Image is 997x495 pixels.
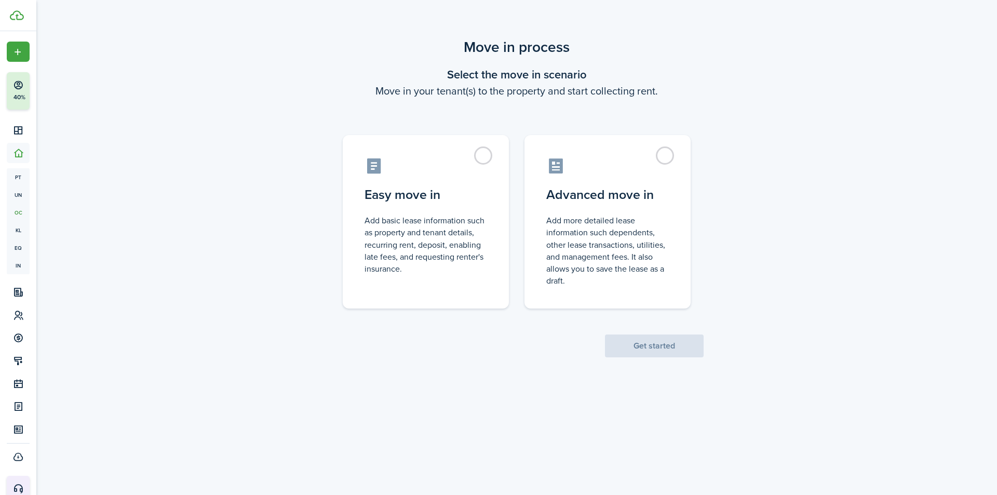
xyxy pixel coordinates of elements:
[10,10,24,20] img: TenantCloud
[7,221,30,239] a: kl
[330,36,704,58] scenario-title: Move in process
[365,215,487,275] control-radio-card-description: Add basic lease information such as property and tenant details, recurring rent, deposit, enablin...
[330,83,704,99] wizard-step-header-description: Move in your tenant(s) to the property and start collecting rent.
[330,66,704,83] wizard-step-header-title: Select the move in scenario
[13,93,26,102] p: 40%
[365,185,487,204] control-radio-card-title: Easy move in
[7,168,30,186] a: pt
[546,215,669,287] control-radio-card-description: Add more detailed lease information such dependents, other lease transactions, utilities, and man...
[7,239,30,257] a: eq
[546,185,669,204] control-radio-card-title: Advanced move in
[7,42,30,62] button: Open menu
[7,186,30,204] a: un
[7,72,93,110] button: 40%
[7,257,30,274] a: in
[7,204,30,221] a: oc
